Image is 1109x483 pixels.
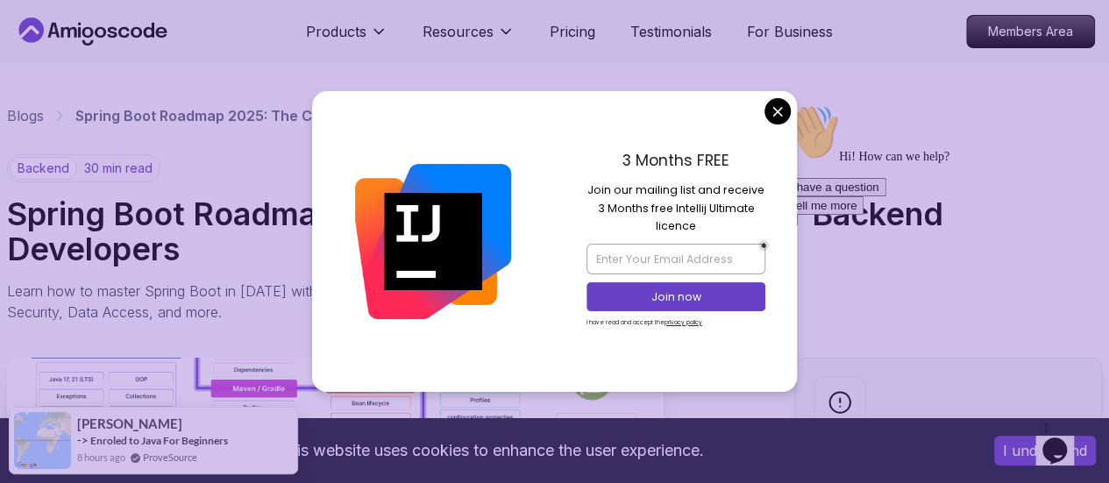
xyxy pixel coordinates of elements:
[143,450,197,465] a: ProveSource
[747,21,833,42] a: For Business
[550,21,595,42] a: Pricing
[966,15,1095,48] a: Members Area
[7,81,110,99] button: I have a question
[7,53,174,66] span: Hi! How can we help?
[14,412,71,469] img: provesource social proof notification image
[90,434,228,447] a: Enroled to Java For Beginners
[423,21,494,42] p: Resources
[7,7,63,63] img: :wave:
[7,99,88,117] button: Tell me more
[306,21,366,42] p: Products
[7,196,1102,266] h1: Spring Boot Roadmap 2025: The Complete Guide for Backend Developers
[13,431,968,470] div: This website uses cookies to enhance the user experience.
[994,436,1096,465] button: Accept cookies
[77,450,125,465] span: 8 hours ago
[77,433,89,447] span: ->
[7,281,793,323] p: Learn how to master Spring Boot in [DATE] with this complete roadmap covering Java fundamentals, ...
[84,160,153,177] p: 30 min read
[7,7,323,117] div: 👋Hi! How can we help?I have a questionTell me more
[10,157,77,180] p: backend
[75,105,585,126] p: Spring Boot Roadmap 2025: The Complete Guide for Backend Developers
[77,416,182,431] span: [PERSON_NAME]
[776,97,1091,404] iframe: chat widget
[7,105,44,126] a: Blogs
[630,21,712,42] a: Testimonials
[967,16,1094,47] p: Members Area
[306,21,387,56] button: Products
[423,21,515,56] button: Resources
[1035,413,1091,465] iframe: chat widget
